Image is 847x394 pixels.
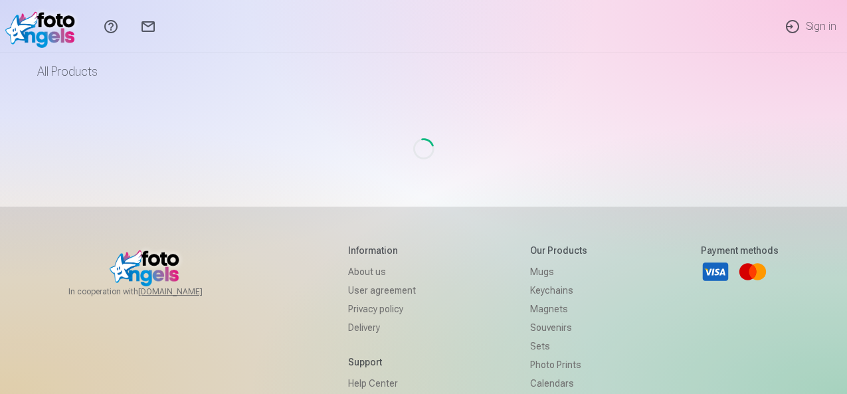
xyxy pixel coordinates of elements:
[68,286,235,297] span: In cooperation with
[530,318,587,337] a: Souvenirs
[530,300,587,318] a: Magnets
[530,281,587,300] a: Keychains
[348,374,416,393] a: Help Center
[5,5,82,48] img: /v1
[530,374,587,393] a: Calendars
[530,244,587,257] h5: Our products
[348,244,416,257] h5: Information
[530,262,587,281] a: Mugs
[701,257,730,286] a: Visa
[530,355,587,374] a: Photo prints
[138,286,235,297] a: [DOMAIN_NAME]
[348,300,416,318] a: Privacy policy
[530,337,587,355] a: Sets
[738,257,767,286] a: Mastercard
[348,262,416,281] a: About us
[348,318,416,337] a: Delivery
[348,281,416,300] a: User agreement
[701,244,779,257] h5: Payment methods
[348,355,416,369] h5: Support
